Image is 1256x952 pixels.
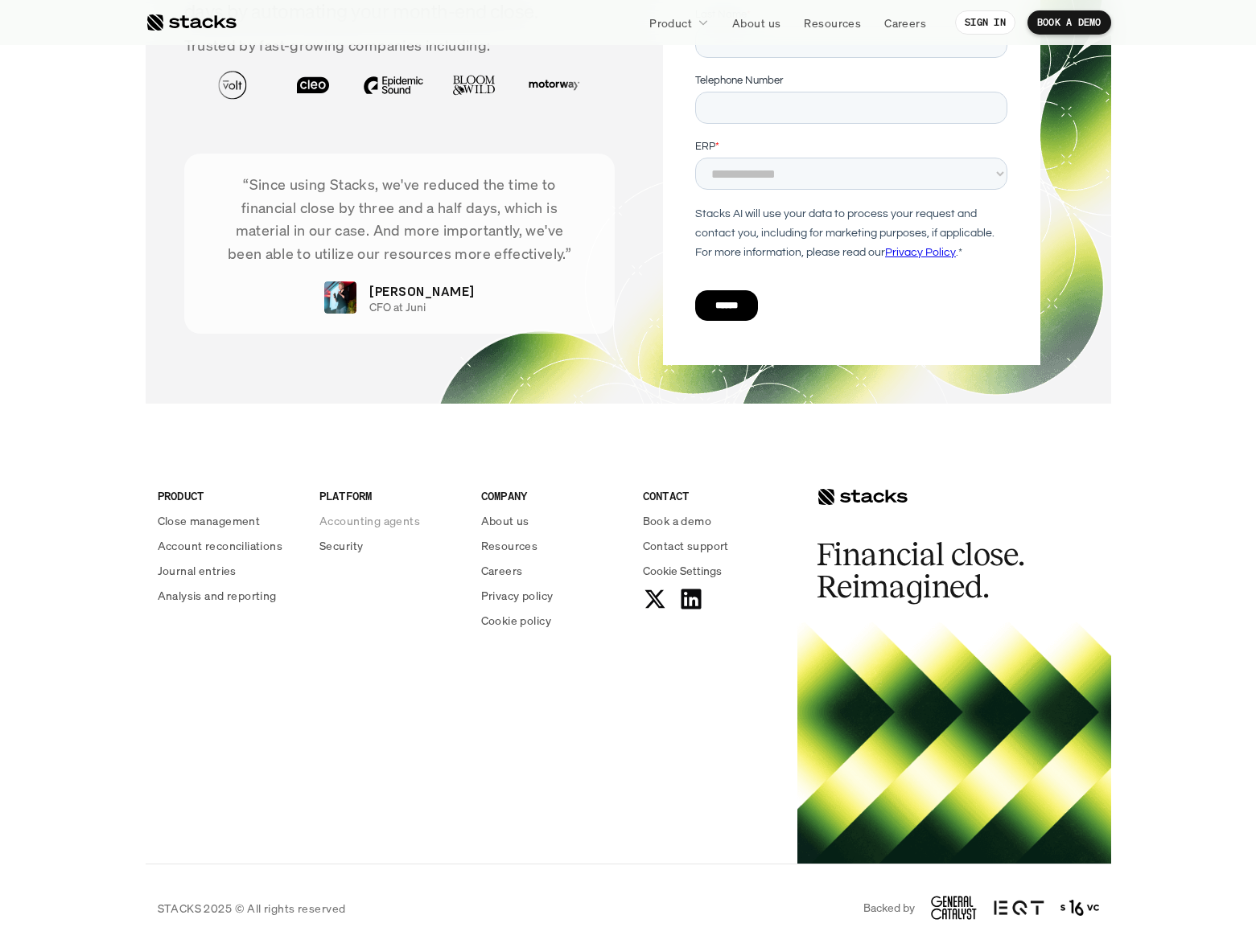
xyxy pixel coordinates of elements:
a: Resources [794,8,871,37]
p: Analysis and reporting [158,587,277,604]
p: PRODUCT [158,487,300,504]
p: Trusted by fast-growing companies including: [184,34,616,57]
p: Journal entries [158,562,237,579]
a: Close management [158,512,300,529]
p: Product [649,14,692,31]
a: Analysis and reporting [158,587,300,604]
p: About us [732,14,780,31]
a: Account reconciliations [158,537,300,554]
a: About us [723,8,790,37]
a: Careers [481,562,624,579]
p: Book a demo [643,512,712,529]
p: Security [319,537,363,554]
a: About us [481,512,624,529]
p: About us [481,512,529,529]
h2: Financial close. Reimagined. [817,539,1058,603]
p: [PERSON_NAME] [369,281,474,301]
button: Cookie Trigger [643,562,722,579]
p: CFO at Juni [369,301,426,314]
p: Close management [158,512,261,529]
a: Cookie policy [481,612,624,629]
span: Cookie Settings [643,562,722,579]
p: Backed by [863,901,915,915]
p: Accounting agents [319,512,420,529]
p: COMPANY [481,487,624,504]
a: Contact support [643,537,785,554]
a: Resources [481,537,624,554]
p: Account reconciliations [158,537,283,554]
p: Careers [481,562,523,579]
p: Resources [481,537,538,554]
p: Careers [884,14,926,31]
a: Security [319,537,462,554]
a: Journal entries [158,562,300,579]
p: PLATFORM [319,487,462,504]
p: Resources [804,14,861,31]
p: STACKS 2025 © All rights reserved [158,900,346,917]
a: BOOK A DEMO [1027,10,1111,35]
p: BOOK A DEMO [1037,17,1102,28]
a: Book a demo [643,512,785,529]
a: Accounting agents [319,512,462,529]
a: SIGN IN [955,10,1015,35]
p: “Since using Stacks, we've reduced the time to financial close by three and a half days, which is... [208,173,591,265]
p: Contact support [643,537,729,554]
p: CONTACT [643,487,785,504]
p: Privacy policy [481,587,554,604]
a: Privacy policy [481,587,624,604]
p: SIGN IN [965,17,1006,28]
a: Careers [875,8,936,37]
p: Cookie policy [481,612,551,629]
